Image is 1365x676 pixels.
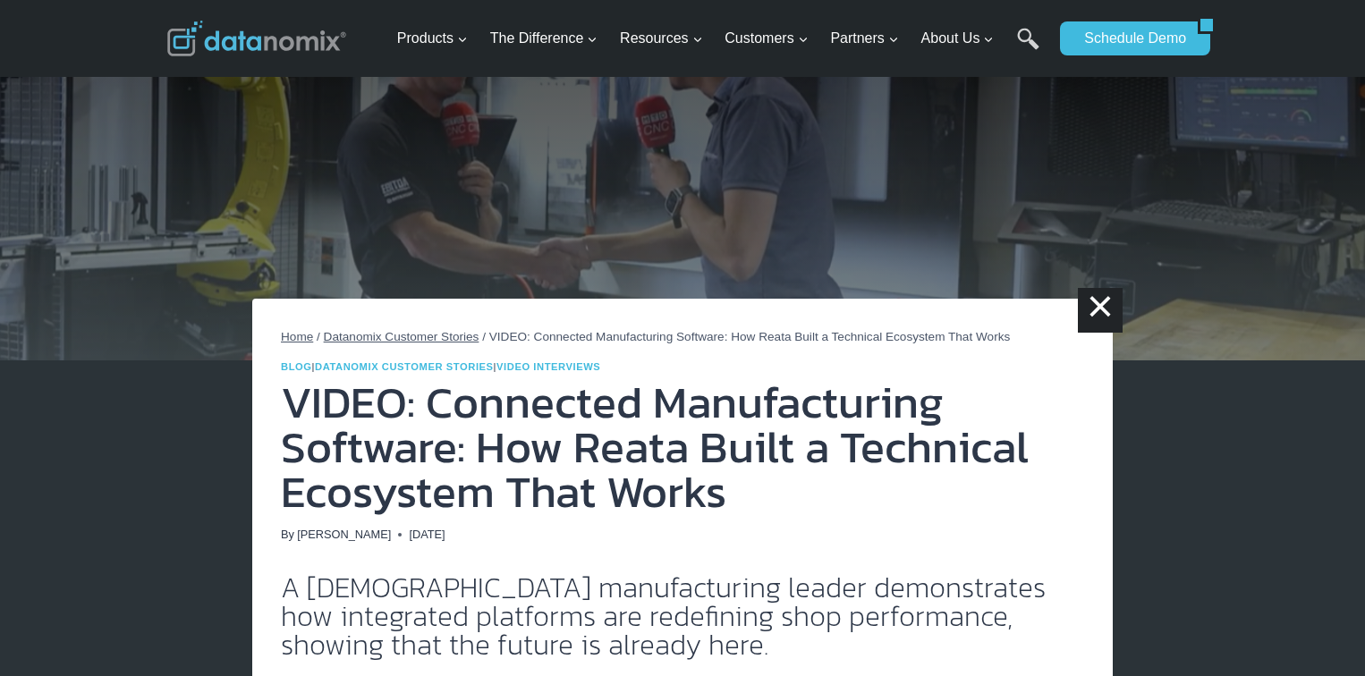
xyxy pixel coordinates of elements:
[281,361,312,372] a: Blog
[725,27,808,50] span: Customers
[281,380,1084,514] h1: VIDEO: Connected Manufacturing Software: How Reata Built a Technical Ecosystem That Works
[1060,21,1198,55] a: Schedule Demo
[297,528,391,541] a: [PERSON_NAME]
[281,573,1084,659] h2: A [DEMOGRAPHIC_DATA] manufacturing leader demonstrates how integrated platforms are redefining sh...
[317,330,320,343] span: /
[315,361,494,372] a: Datanomix Customer Stories
[167,21,346,56] img: Datanomix
[397,27,468,50] span: Products
[482,330,486,343] span: /
[921,27,995,50] span: About Us
[490,27,598,50] span: The Difference
[409,526,445,544] time: [DATE]
[1017,28,1039,68] a: Search
[324,330,479,343] a: Datanomix Customer Stories
[489,330,1011,343] span: VIDEO: Connected Manufacturing Software: How Reata Built a Technical Ecosystem That Works
[620,27,702,50] span: Resources
[496,361,600,372] a: Video Interviews
[281,526,294,544] span: By
[281,330,313,343] a: Home
[1078,288,1123,333] a: ×
[830,27,898,50] span: Partners
[281,327,1084,347] nav: Breadcrumbs
[390,10,1052,68] nav: Primary Navigation
[281,361,600,372] span: | |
